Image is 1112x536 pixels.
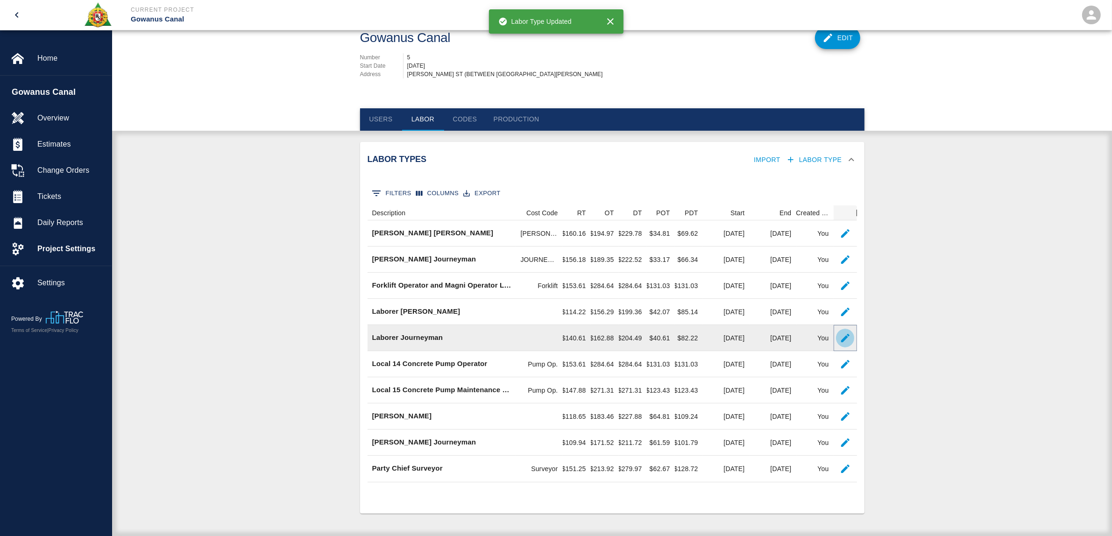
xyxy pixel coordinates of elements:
p: [PERSON_NAME] [PERSON_NAME] [372,228,494,239]
p: Powered By [11,315,46,323]
div: You [796,351,834,377]
span: Estimates [37,139,104,150]
div: $34.81 [647,220,675,247]
div: [DATE] [750,325,796,351]
div: [DATE] [703,456,750,482]
div: POT [647,205,675,220]
button: Export [461,186,503,201]
p: Current Project [131,6,607,14]
button: Select columns [414,186,461,201]
div: POT [656,205,670,220]
div: $284.64 [591,273,619,299]
div: $284.64 [591,351,619,377]
button: Users [360,108,402,131]
div: You [796,430,834,456]
div: $156.18 [563,247,591,273]
p: Party Chief Surveyor [372,463,443,474]
div: $271.31 [619,377,647,403]
button: Codes [444,108,486,131]
p: Start Date [360,62,403,70]
button: Edit [815,27,861,49]
div: You [796,273,834,299]
div: $131.03 [647,273,675,299]
div: $162.88 [591,325,619,351]
div: $222.52 [619,247,647,273]
div: $194.97 [591,220,619,247]
div: RT [563,205,591,220]
span: Change Orders [37,165,104,176]
div: $131.03 [675,351,703,377]
div: [DATE] [703,247,750,273]
div: [DATE] [750,430,796,456]
div: You [796,325,834,351]
div: [DATE] [703,299,750,325]
div: Start [730,205,744,220]
div: Pump Op. [528,360,558,369]
div: [DATE] [703,351,750,377]
div: [DATE] [703,273,750,299]
div: DT [633,205,642,220]
div: [DATE] [750,377,796,403]
div: Labor TypesImportLabor Type [360,142,864,178]
div: $109.94 [563,430,591,456]
div: $69.62 [675,220,703,247]
div: $42.07 [647,299,675,325]
div: $160.16 [563,220,591,247]
div: $128.72 [675,456,703,482]
img: TracFlo [46,311,83,324]
div: OT [605,205,614,220]
div: [DATE] [750,351,796,377]
div: $131.03 [675,273,703,299]
div: $140.61 [563,325,591,351]
span: Gowanus Canal [12,86,107,99]
img: Roger & Sons Concrete [84,2,112,28]
p: [PERSON_NAME] Journeyman [372,254,476,265]
div: Labor Type Updated [498,13,572,30]
div: $183.46 [591,403,619,430]
div: [DATE] [703,377,750,403]
div: [PERSON_NAME] ST (BETWEEN [GEOGRAPHIC_DATA][PERSON_NAME] [407,70,864,78]
div: PDT [675,205,703,220]
p: Forklift Operator and Magni Operator Local 14 [372,280,511,291]
div: $227.88 [619,403,647,430]
div: [DATE] [703,430,750,456]
div: $85.14 [675,299,703,325]
div: You [796,456,834,482]
div: $271.31 [591,377,619,403]
div: $284.64 [619,273,647,299]
div: End [750,205,796,220]
div: $156.29 [591,299,619,325]
h1: Gowanus Canal [360,30,451,46]
div: $118.65 [563,403,591,430]
div: You [796,377,834,403]
div: $284.64 [619,351,647,377]
div: Labor TypesImportLabor Type [360,177,864,514]
div: $61.59 [647,430,675,456]
div: $62.67 [647,456,675,482]
div: $229.78 [619,220,647,247]
button: open drawer [6,4,28,26]
div: Created By [796,205,834,220]
p: Laborer [PERSON_NAME] [372,306,460,317]
div: [DATE] [750,403,796,430]
div: Surveyor [531,464,558,473]
p: [PERSON_NAME] [372,411,432,422]
span: Tickets [37,191,104,202]
div: $153.61 [563,351,591,377]
button: Labor Type [784,151,846,169]
div: Forklift [538,281,558,290]
p: Gowanus Canal [131,14,607,25]
p: Address [360,70,403,78]
div: Start [703,205,750,220]
a: Terms of Service [11,328,47,333]
div: [DATE] [703,403,750,430]
div: $199.36 [619,299,647,325]
div: $123.43 [647,377,675,403]
iframe: Chat Widget [1065,491,1112,536]
div: [DATE] [703,220,750,247]
span: Overview [37,113,104,124]
p: Local 14 Concrete Pump Operator [372,359,488,369]
div: $211.72 [619,430,647,456]
div: Cost Code [516,205,563,220]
